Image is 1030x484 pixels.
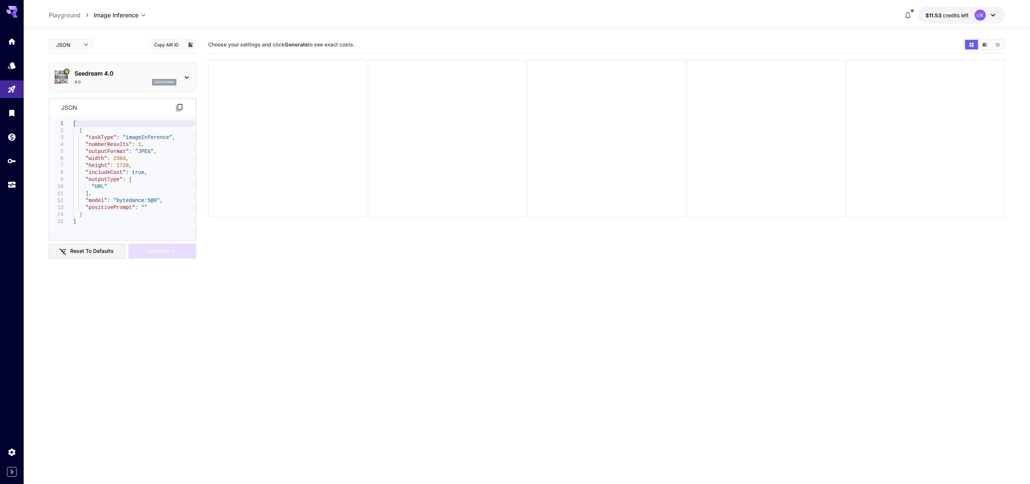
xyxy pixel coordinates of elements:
div: 14 [49,211,63,218]
button: Add to library [187,40,194,49]
button: $11.5264UK [918,7,1005,24]
span: : [107,198,110,203]
div: 4 [49,141,63,148]
span: { [79,128,82,133]
span: : [129,149,132,154]
span: ] [73,219,76,224]
span: 1 [138,142,141,147]
div: Library [7,108,16,118]
span: $11.53 [926,12,943,18]
div: Playground [7,85,16,94]
div: Certified Model – Vetted for best performance and includes a commercial license.Seedream 4.04.0se... [54,66,191,88]
div: 2 [49,127,63,134]
div: 11 [49,190,63,197]
div: Usage [7,180,16,189]
div: 12 [49,197,63,204]
span: [ [129,177,132,182]
button: Show media in list view [991,40,1004,49]
a: Playground [49,11,80,20]
p: 4.0 [75,79,81,85]
div: 3 [49,134,63,141]
div: Show media in grid viewShow media in video viewShow media in list view [964,39,1005,50]
div: 13 [49,204,63,211]
div: API Keys [7,156,16,166]
div: 15 [49,218,63,225]
span: "includeCost" [86,170,126,175]
button: Copy AIR ID [149,39,183,50]
span: "width" [86,156,107,161]
span: "imageInference" [123,135,172,140]
span: [ [73,121,76,126]
span: "bytedance:5@0" [113,198,160,203]
div: 6 [49,155,63,162]
span: : [107,156,110,161]
button: Reset to defaults [49,244,125,259]
span: , [172,135,175,140]
span: "outputType" [86,177,123,182]
span: , [154,149,157,154]
button: Show media in video view [978,40,991,49]
span: } [79,212,82,217]
span: ] [86,191,89,196]
span: "URL" [92,184,107,189]
span: credits left [943,12,969,18]
div: 10 [49,183,63,190]
span: , [89,191,92,196]
div: Wallet [7,132,16,142]
span: : [135,205,138,210]
span: true [132,170,145,175]
b: Generate [285,41,308,48]
div: 5 [49,148,63,155]
div: 9 [49,176,63,183]
span: "model" [86,198,107,203]
span: "JPEG" [135,149,154,154]
span: , [141,142,144,147]
p: json [61,103,77,112]
button: Certified Model – Vetted for best performance and includes a commercial license. [64,69,70,75]
span: "numberResults" [86,142,132,147]
nav: breadcrumb [49,11,94,20]
span: "positivePrompt" [86,205,135,210]
div: UK [975,10,986,21]
span: : [123,177,126,182]
span: : [117,135,120,140]
span: JSON [56,41,79,49]
p: Seedream 4.0 [75,69,176,78]
p: seedream4 [154,80,174,85]
span: "height" [86,163,110,168]
span: 1728 [117,163,129,168]
div: Home [7,37,16,46]
span: , [126,156,129,161]
span: : [110,163,113,168]
span: "outputFormat" [86,149,129,154]
span: , [129,163,132,168]
div: 1 [49,120,63,127]
span: "taskType" [86,135,117,140]
div: Models [7,61,16,70]
span: : [126,170,129,175]
span: "" [141,205,148,210]
div: Settings [7,448,16,457]
span: , [160,198,163,203]
button: Expand sidebar [7,467,17,477]
span: : [132,142,135,147]
button: Show media in grid view [965,40,978,49]
span: Choose your settings and click to see exact costs. [208,41,355,48]
div: $11.5264 [926,11,969,19]
span: Image Inference [94,11,138,20]
div: 8 [49,169,63,176]
span: 2304 [113,156,126,161]
span: , [144,170,147,175]
div: 7 [49,162,63,169]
